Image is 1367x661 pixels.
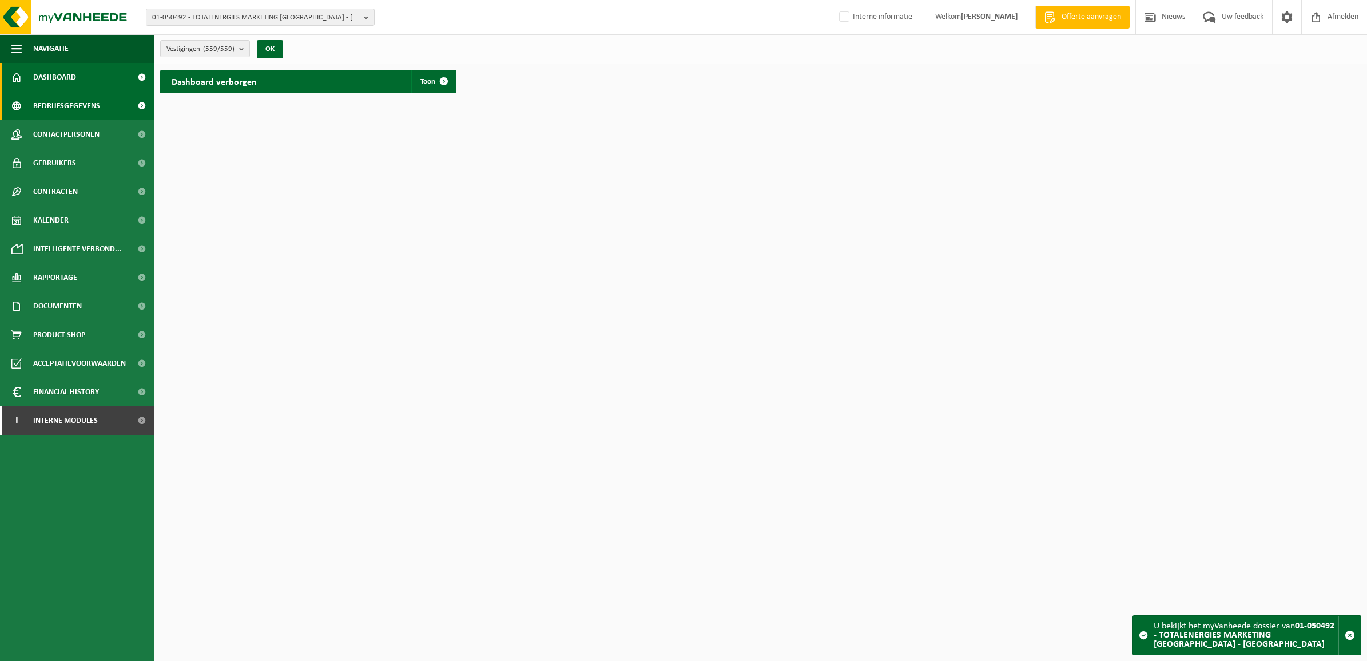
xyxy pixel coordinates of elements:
span: Product Shop [33,320,85,349]
span: Bedrijfsgegevens [33,92,100,120]
button: OK [257,40,283,58]
span: Navigatie [33,34,69,63]
span: Rapportage [33,263,77,292]
span: Acceptatievoorwaarden [33,349,126,378]
a: Toon [411,70,455,93]
a: Offerte aanvragen [1035,6,1130,29]
span: Vestigingen [166,41,235,58]
span: Kalender [33,206,69,235]
span: Gebruikers [33,149,76,177]
strong: 01-050492 - TOTALENERGIES MARKETING [GEOGRAPHIC_DATA] - [GEOGRAPHIC_DATA] [1154,622,1334,649]
button: 01-050492 - TOTALENERGIES MARKETING [GEOGRAPHIC_DATA] - [GEOGRAPHIC_DATA] [146,9,375,26]
span: Financial History [33,378,99,406]
div: U bekijkt het myVanheede dossier van [1154,616,1338,655]
span: Dashboard [33,63,76,92]
span: Toon [420,78,435,85]
span: Documenten [33,292,82,320]
label: Interne informatie [837,9,912,26]
span: Interne modules [33,406,98,435]
span: Contracten [33,177,78,206]
span: Offerte aanvragen [1059,11,1124,23]
strong: [PERSON_NAME] [961,13,1018,21]
span: Contactpersonen [33,120,100,149]
span: I [11,406,22,435]
button: Vestigingen(559/559) [160,40,250,57]
h2: Dashboard verborgen [160,70,268,92]
span: Intelligente verbond... [33,235,122,263]
span: 01-050492 - TOTALENERGIES MARKETING [GEOGRAPHIC_DATA] - [GEOGRAPHIC_DATA] [152,9,359,26]
count: (559/559) [203,45,235,53]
